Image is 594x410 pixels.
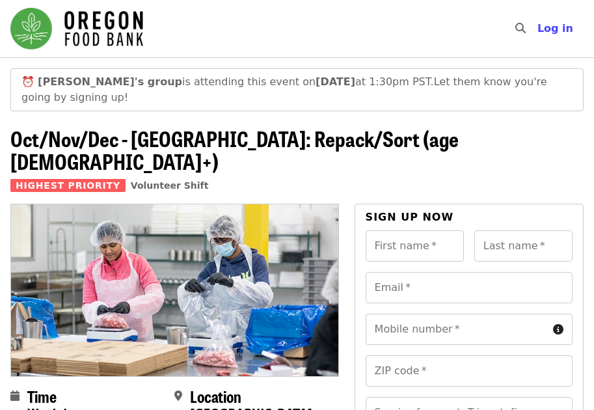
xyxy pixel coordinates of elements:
[533,13,544,44] input: Search
[537,22,573,34] span: Log in
[131,180,209,191] a: Volunteer Shift
[527,16,584,42] button: Log in
[10,8,143,49] img: Oregon Food Bank - Home
[11,204,338,376] img: Oct/Nov/Dec - Beaverton: Repack/Sort (age 10+) organized by Oregon Food Bank
[38,75,182,88] strong: [PERSON_NAME]'s group
[316,75,355,88] strong: [DATE]
[38,75,434,88] span: is attending this event on at 1:30pm PST.
[21,75,34,88] span: clock emoji
[474,230,573,262] input: Last name
[10,390,20,402] i: calendar icon
[174,390,182,402] i: map-marker-alt icon
[27,385,57,407] span: Time
[366,355,573,387] input: ZIP code
[10,123,459,176] span: Oct/Nov/Dec - [GEOGRAPHIC_DATA]: Repack/Sort (age [DEMOGRAPHIC_DATA]+)
[515,22,526,34] i: search icon
[366,272,573,303] input: Email
[553,323,563,336] i: circle-info icon
[366,211,454,223] span: Sign up now
[190,385,241,407] span: Location
[366,314,548,345] input: Mobile number
[366,230,464,262] input: First name
[10,179,126,192] span: Highest Priority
